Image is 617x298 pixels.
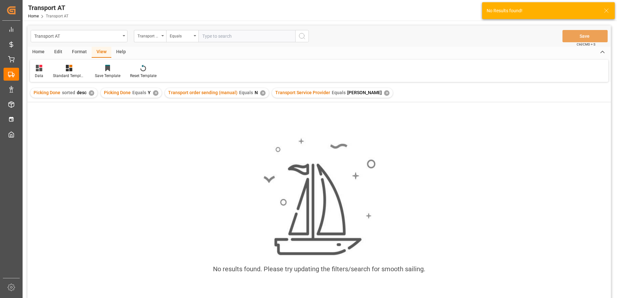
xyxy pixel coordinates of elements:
[134,30,166,42] button: open menu
[28,3,68,13] div: Transport AT
[332,90,346,95] span: Equals
[130,73,157,79] div: Reset Template
[166,30,198,42] button: open menu
[62,90,75,95] span: sorted
[34,32,120,40] div: Transport AT
[347,90,382,95] span: [PERSON_NAME]
[89,90,94,96] div: ✕
[77,90,86,95] span: desc
[198,30,295,42] input: Type to search
[132,90,146,95] span: Equals
[487,7,598,14] div: No Results found!
[168,90,238,95] span: Transport order sending (manual)
[562,30,608,42] button: Save
[27,47,49,58] div: Home
[104,90,131,95] span: Picking Done
[260,90,266,96] div: ✕
[239,90,253,95] span: Equals
[153,90,158,96] div: ✕
[49,47,67,58] div: Edit
[148,90,151,95] span: Y
[295,30,309,42] button: search button
[67,47,92,58] div: Format
[28,14,39,18] a: Home
[577,42,595,47] span: Ctrl/CMD + S
[92,47,111,58] div: View
[137,32,159,39] div: Transport Service Provider
[275,90,330,95] span: Transport Service Provider
[170,32,192,39] div: Equals
[255,90,258,95] span: N
[213,264,425,274] div: No results found. Please try updating the filters/search for smooth sailing.
[34,90,60,95] span: Picking Done
[35,73,43,79] div: Data
[384,90,389,96] div: ✕
[95,73,120,79] div: Save Template
[53,73,85,79] div: Standard Templates
[263,137,376,257] img: smooth_sailing.jpeg
[31,30,127,42] button: open menu
[111,47,131,58] div: Help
